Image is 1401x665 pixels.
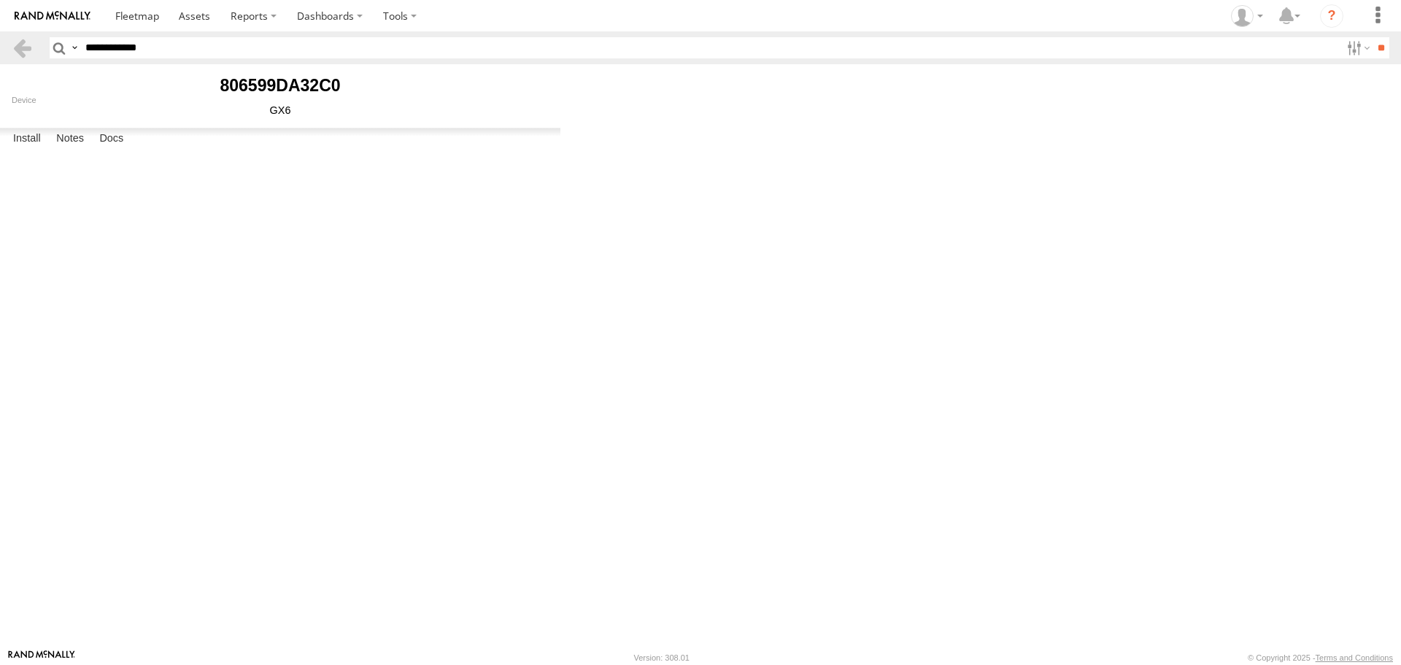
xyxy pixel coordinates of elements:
img: rand-logo.svg [15,11,90,21]
label: Search Query [69,37,80,58]
div: Device [12,96,549,104]
div: GX6 [12,104,549,116]
a: Back to previous Page [12,37,33,58]
a: Visit our Website [8,650,75,665]
b: 806599DA32C0 [220,76,340,95]
label: Search Filter Options [1341,37,1373,58]
div: Version: 308.01 [634,653,690,662]
div: © Copyright 2025 - [1248,653,1393,662]
label: Notes [49,128,91,149]
label: Install [6,128,48,149]
a: Terms and Conditions [1316,653,1393,662]
div: Hayley Petersen [1226,5,1268,27]
label: Docs [92,128,131,149]
i: ? [1320,4,1343,28]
